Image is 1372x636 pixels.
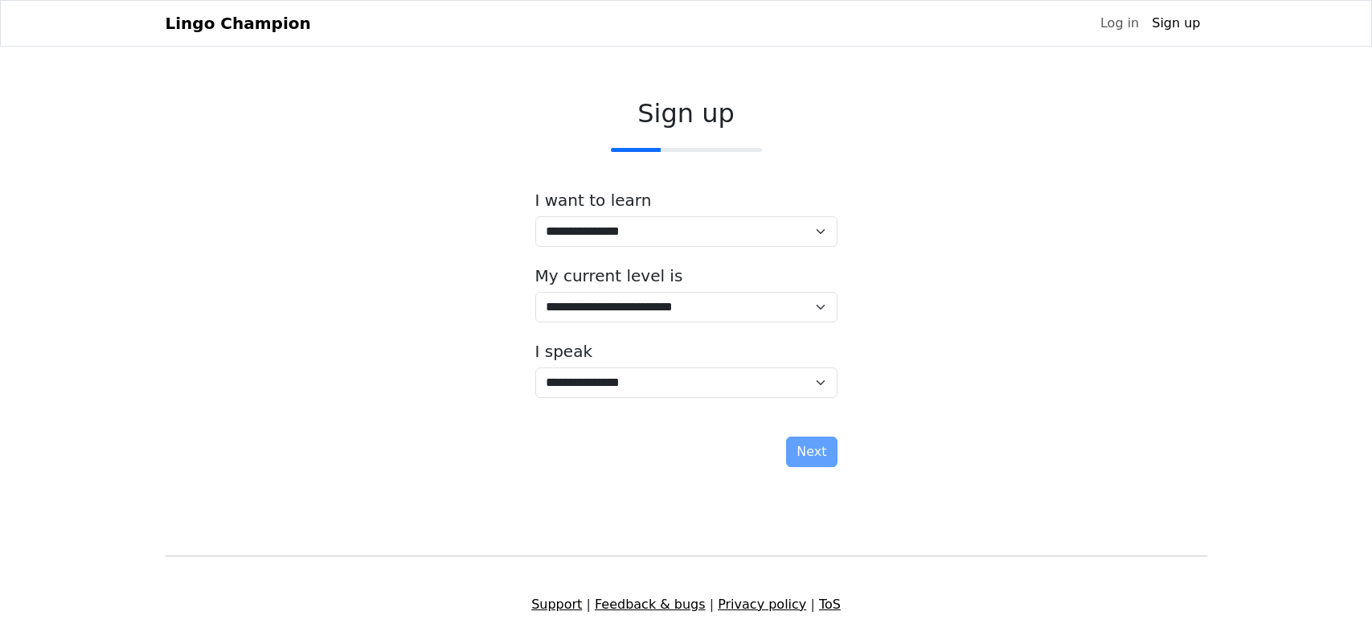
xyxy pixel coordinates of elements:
a: Privacy policy [718,597,806,612]
a: Lingo Champion [166,7,311,39]
a: Support [531,597,582,612]
div: | | | [156,595,1217,614]
h2: Sign up [535,98,838,129]
a: ToS [819,597,841,612]
a: Log in [1094,7,1145,39]
label: I want to learn [535,191,652,210]
a: Feedback & bugs [595,597,706,612]
a: Sign up [1145,7,1206,39]
label: I speak [535,342,593,361]
label: My current level is [535,266,683,285]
